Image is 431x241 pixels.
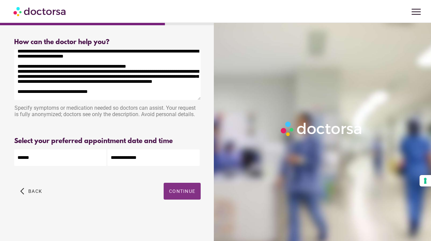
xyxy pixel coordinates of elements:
div: How can the doctor help you? [14,38,201,46]
span: Continue [169,188,195,194]
button: Your consent preferences for tracking technologies [420,175,431,186]
img: Logo-Doctorsa-trans-White-partial-flat.png [278,119,365,138]
span: Back [28,188,42,194]
button: Continue [164,183,201,200]
img: Doctorsa.com [13,4,67,19]
div: Select your preferred appointment date and time [14,137,201,145]
span: menu [410,5,423,18]
div: Specify symptoms or medication needed so doctors can assist. Your request is fully anonymized; do... [14,101,201,123]
button: arrow_back_ios Back [18,183,45,200]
